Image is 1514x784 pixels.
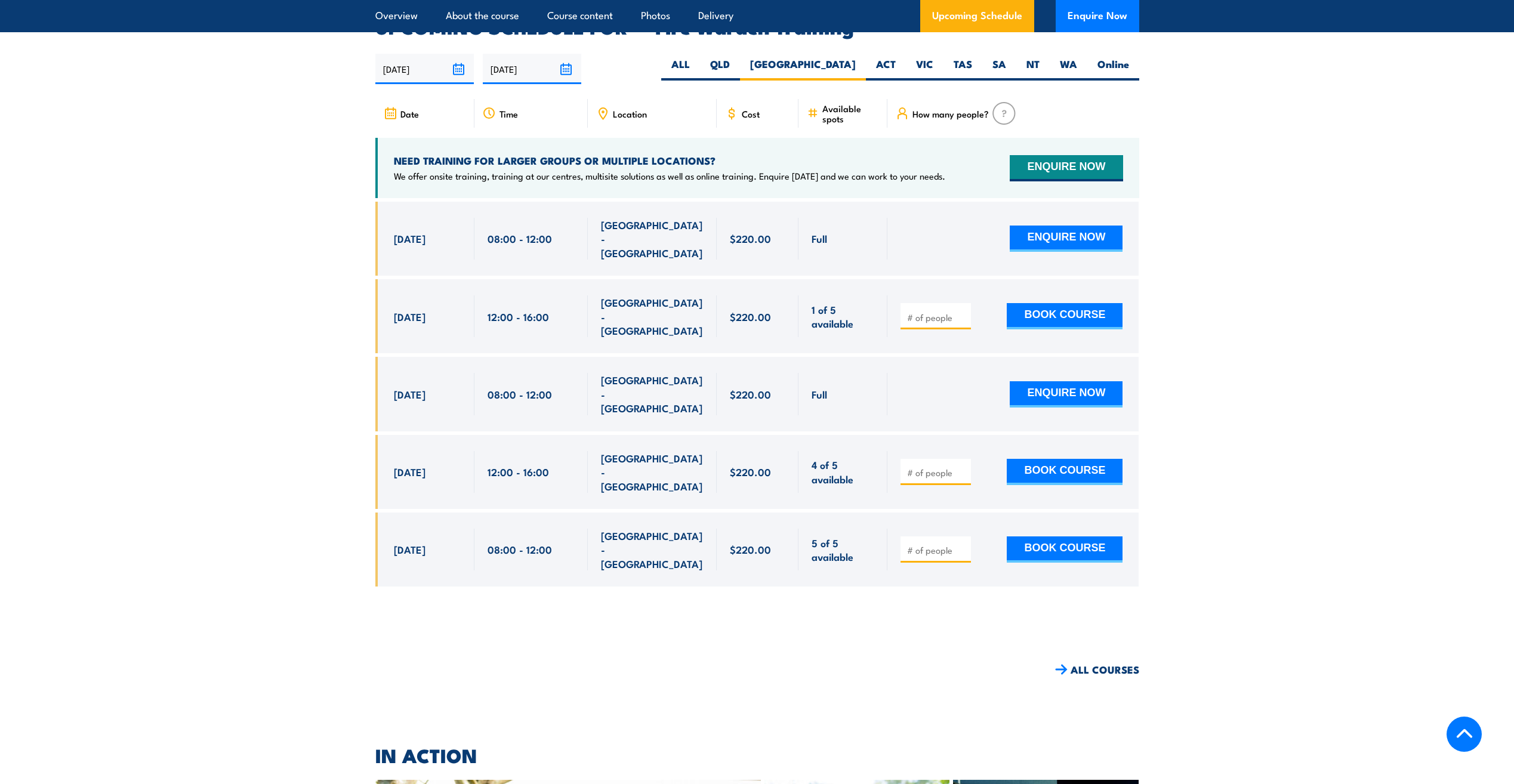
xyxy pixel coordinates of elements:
[1010,226,1123,252] button: ENQUIRE NOW
[601,373,704,415] span: [GEOGRAPHIC_DATA] - [GEOGRAPHIC_DATA]
[488,542,552,556] span: 08:00 - 12:00
[394,465,425,479] span: [DATE]
[601,295,704,337] span: [GEOGRAPHIC_DATA] - [GEOGRAPHIC_DATA]
[730,232,771,245] span: $220.00
[601,451,704,493] span: [GEOGRAPHIC_DATA] - [GEOGRAPHIC_DATA]
[866,57,906,81] label: ACT
[488,465,549,479] span: 12:00 - 16:00
[730,387,771,401] span: $220.00
[1087,57,1139,81] label: Online
[394,154,945,167] h4: NEED TRAINING FOR LARGER GROUPS OR MULTIPLE LOCATIONS?
[742,109,760,119] span: Cost
[613,109,647,119] span: Location
[1007,303,1123,329] button: BOOK COURSE
[394,232,425,245] span: [DATE]
[1050,57,1087,81] label: WA
[906,57,943,81] label: VIC
[1007,459,1123,485] button: BOOK COURSE
[740,57,866,81] label: [GEOGRAPHIC_DATA]
[907,311,967,323] input: # of people
[1010,155,1123,181] button: ENQUIRE NOW
[700,57,740,81] label: QLD
[499,109,518,119] span: Time
[907,544,967,556] input: # of people
[394,542,425,556] span: [DATE]
[1007,536,1123,563] button: BOOK COURSE
[943,57,982,81] label: TAS
[812,458,874,486] span: 4 of 5 available
[1016,57,1050,81] label: NT
[822,103,879,124] span: Available spots
[400,109,419,119] span: Date
[661,57,700,81] label: ALL
[1010,381,1123,408] button: ENQUIRE NOW
[601,529,704,570] span: [GEOGRAPHIC_DATA] - [GEOGRAPHIC_DATA]
[488,387,552,401] span: 08:00 - 12:00
[394,310,425,323] span: [DATE]
[982,57,1016,81] label: SA
[375,54,474,84] input: From date
[601,218,704,260] span: [GEOGRAPHIC_DATA] - [GEOGRAPHIC_DATA]
[488,232,552,245] span: 08:00 - 12:00
[375,18,1139,35] h2: UPCOMING SCHEDULE FOR - "Fire Warden Training"
[394,387,425,401] span: [DATE]
[730,310,771,323] span: $220.00
[730,542,771,556] span: $220.00
[483,54,581,84] input: To date
[812,387,827,401] span: Full
[912,109,989,119] span: How many people?
[730,465,771,479] span: $220.00
[1055,663,1139,677] a: ALL COURSES
[488,310,549,323] span: 12:00 - 16:00
[812,303,874,331] span: 1 of 5 available
[375,746,1139,763] h2: IN ACTION
[812,536,874,564] span: 5 of 5 available
[812,232,827,245] span: Full
[907,467,967,479] input: # of people
[394,170,945,182] p: We offer onsite training, training at our centres, multisite solutions as well as online training...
